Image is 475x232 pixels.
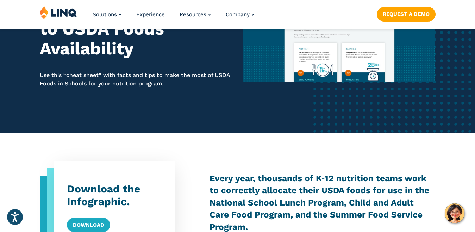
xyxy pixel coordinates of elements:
nav: Button Navigation [377,6,436,21]
img: LINQ | K‑12 Software [40,6,77,19]
a: Company [226,11,254,18]
a: Request a Demo [377,7,436,21]
p: Use this “cheat sheet” with facts and tips to make the most of USDA Foods in Schools for your nut... [40,71,232,88]
span: Resources [180,11,206,18]
a: Download [67,218,110,232]
span: Company [226,11,250,18]
nav: Primary Navigation [93,6,254,29]
a: Resources [180,11,211,18]
button: Hello, have a question? Let’s chat. [445,203,464,223]
span: Solutions [93,11,117,18]
h3: Download the Infographic. [67,183,163,208]
a: Solutions [93,11,121,18]
a: Experience [136,11,165,18]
